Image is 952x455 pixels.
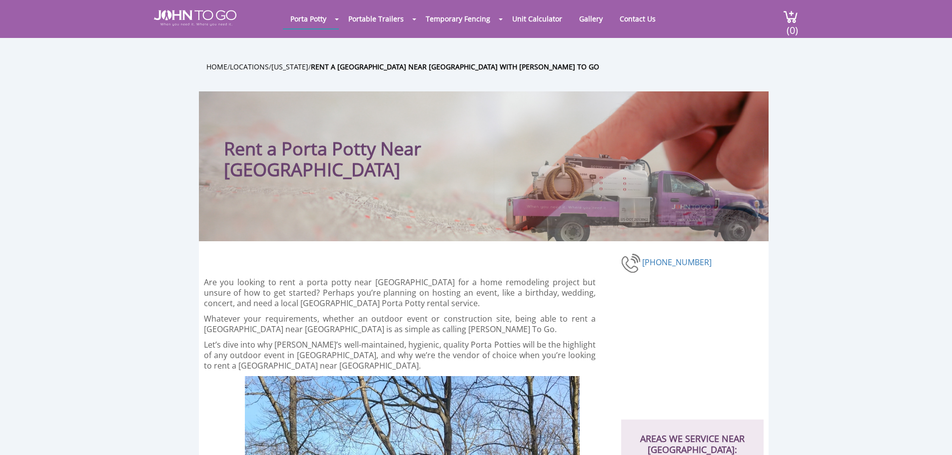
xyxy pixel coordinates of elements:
[621,252,642,274] img: phone-number
[494,148,764,241] img: Truck
[786,15,798,37] span: (0)
[283,9,334,28] a: Porta Potty
[612,9,663,28] a: Contact Us
[206,62,227,71] a: Home
[631,420,754,455] h2: AREAS WE SERVICE NEAR [GEOGRAPHIC_DATA]:
[271,62,308,71] a: [US_STATE]
[206,61,776,72] ul: / / /
[204,277,596,309] p: Are you looking to rent a porta potty near [GEOGRAPHIC_DATA] for a home remodeling project but un...
[783,10,798,23] img: cart a
[154,10,236,26] img: JOHN to go
[311,62,599,71] a: Rent a [GEOGRAPHIC_DATA] near [GEOGRAPHIC_DATA] with [PERSON_NAME] To Go
[418,9,498,28] a: Temporary Fencing
[204,340,596,371] p: Let’s dive into why [PERSON_NAME]’s well-maintained, hygienic, quality Porta Potties will be the ...
[204,314,596,335] p: Whatever your requirements, whether an outdoor event or construction site, being able to rent a [...
[341,9,411,28] a: Portable Trailers
[224,111,546,180] h1: Rent a Porta Potty Near [GEOGRAPHIC_DATA]
[572,9,610,28] a: Gallery
[642,257,712,268] a: [PHONE_NUMBER]
[230,62,269,71] a: Locations
[505,9,570,28] a: Unit Calculator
